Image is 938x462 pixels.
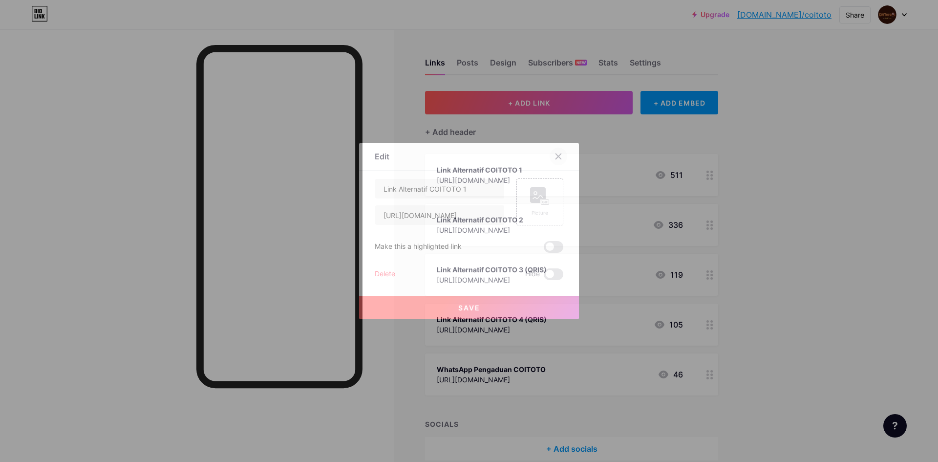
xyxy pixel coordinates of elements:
[359,296,579,319] button: Save
[458,304,480,312] span: Save
[375,179,504,198] input: Title
[375,268,395,280] div: Delete
[525,268,540,280] span: Hide
[375,205,504,225] input: URL
[530,209,550,217] div: Picture
[375,151,389,162] div: Edit
[375,241,462,253] div: Make this a highlighted link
